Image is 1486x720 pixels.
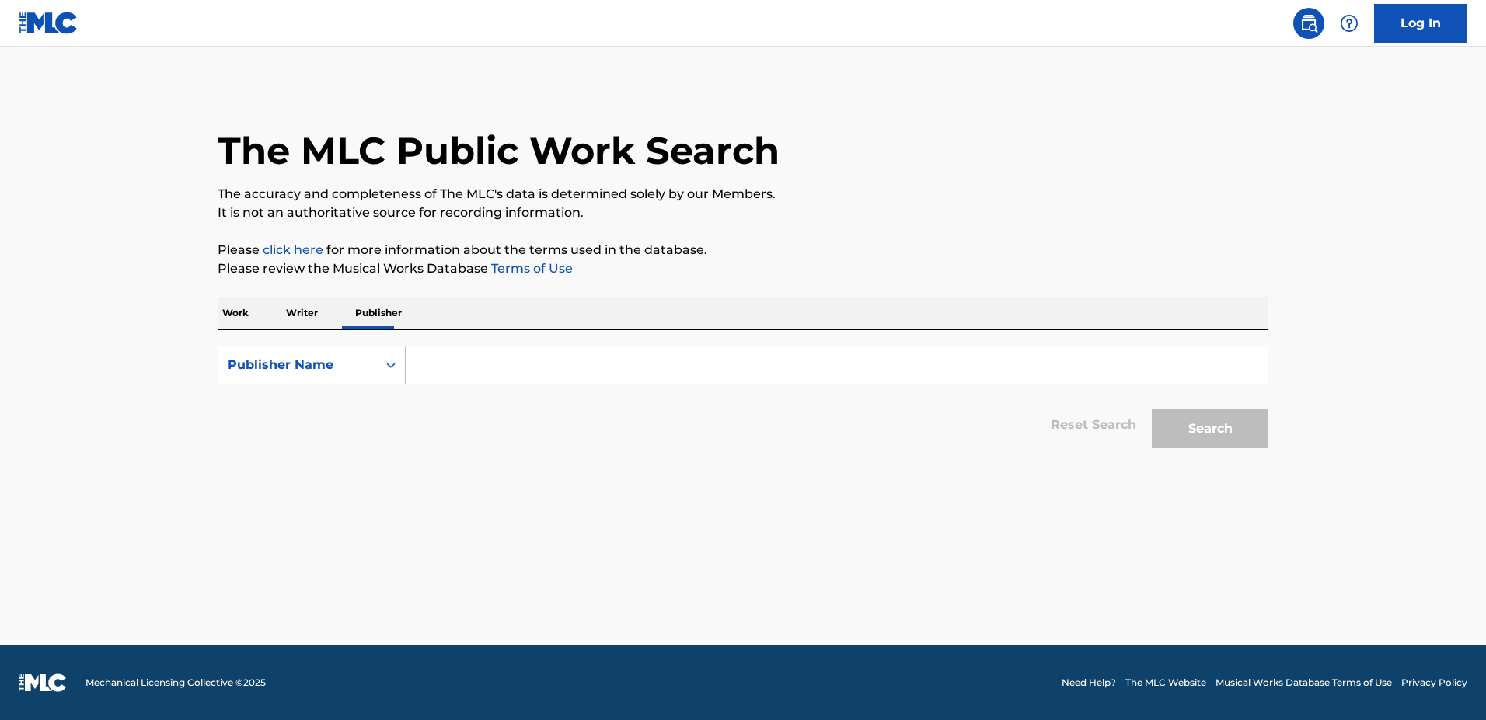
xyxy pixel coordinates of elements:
[218,241,1268,259] p: Please for more information about the terms used in the database.
[228,356,368,374] div: Publisher Name
[263,242,323,257] a: click here
[351,297,406,329] p: Publisher
[218,297,253,329] p: Work
[218,203,1268,222] p: It is not an authoritative source for recording information.
[1125,676,1206,690] a: The MLC Website
[218,127,780,174] h1: The MLC Public Work Search
[1299,14,1318,33] img: search
[1062,676,1116,690] a: Need Help?
[85,676,266,690] span: Mechanical Licensing Collective © 2025
[1374,4,1467,43] a: Log In
[19,12,78,34] img: MLC Logo
[1293,8,1324,39] a: Public Search
[19,673,67,692] img: logo
[218,346,1268,456] form: Search Form
[1334,8,1365,39] div: Help
[1401,676,1467,690] a: Privacy Policy
[218,185,1268,203] p: The accuracy and completeness of The MLC's data is determined solely by our Members.
[281,297,323,329] p: Writer
[1408,645,1486,720] iframe: Chat Widget
[488,261,573,276] a: Terms of Use
[1340,14,1359,33] img: help
[1216,676,1392,690] a: Musical Works Database Terms of Use
[218,259,1268,278] p: Please review the Musical Works Database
